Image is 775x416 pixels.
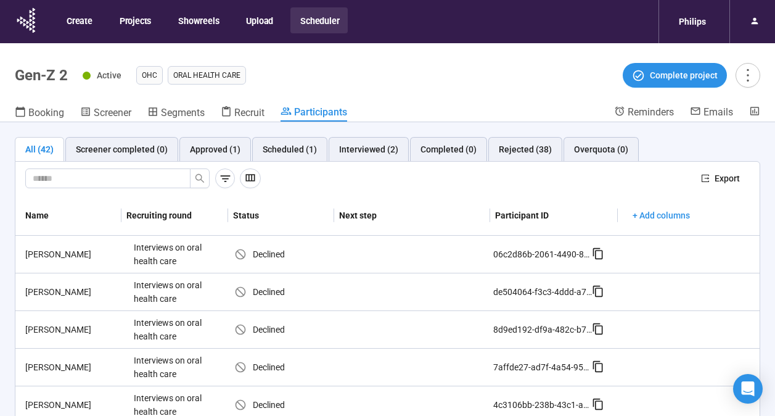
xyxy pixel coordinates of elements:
button: + Add columns [623,206,700,225]
div: Screener completed (0) [76,143,168,156]
a: Recruit [221,106,264,122]
button: Scheduler [290,7,348,33]
span: Reminders [628,106,674,118]
a: Participants [281,106,347,122]
th: Participant ID [490,196,618,236]
button: search [190,168,210,188]
button: Create [57,7,101,33]
span: Participants [294,106,347,118]
div: Interviewed (2) [339,143,398,156]
button: Showreels [168,7,228,33]
div: Rejected (38) [499,143,552,156]
span: Recruit [234,107,264,119]
div: Interviews on oral health care [129,273,221,310]
th: Name [15,196,121,236]
button: exportExport [691,168,750,188]
button: Complete project [623,63,727,88]
div: Interviews on oral health care [129,349,221,386]
th: Status [228,196,334,236]
button: Upload [236,7,282,33]
button: Projects [110,7,160,33]
a: Segments [147,106,205,122]
span: more [739,67,756,83]
span: Segments [161,107,205,119]
button: more [736,63,760,88]
div: [PERSON_NAME] [20,248,129,261]
div: de504064-f3c3-4ddd-a7b4-146c7add7ae3 [493,285,592,299]
span: Emails [703,106,733,118]
div: Interviews on oral health care [129,311,221,348]
div: Approved (1) [190,143,240,156]
div: Declined [234,248,339,261]
span: Export [715,172,740,185]
span: Active [97,70,121,80]
div: Completed (0) [420,143,477,156]
div: Interviews on oral health care [129,236,221,273]
span: Screener [94,107,131,119]
div: Scheduled (1) [263,143,317,156]
div: [PERSON_NAME] [20,285,129,299]
div: Open Intercom Messenger [733,374,763,404]
div: 7affde27-ad7f-4a54-9531-3dad58bd9945 [493,360,592,374]
span: Complete project [650,69,718,82]
span: Oral Health Care [173,69,240,81]
div: Declined [234,398,339,412]
div: 8d9ed192-df9a-482c-b77d-ce190b7a3869 [493,323,592,336]
div: All (42) [25,143,54,156]
th: Next step [334,196,490,236]
div: [PERSON_NAME] [20,323,129,336]
span: search [195,173,205,183]
div: [PERSON_NAME] [20,398,129,412]
div: 06c2d86b-2061-4490-86c1-e3ebc1059891 [493,248,592,261]
a: Reminders [614,106,674,120]
div: [PERSON_NAME] [20,360,129,374]
a: Screener [80,106,131,122]
div: Overquota (0) [574,143,628,156]
div: Declined [234,360,339,374]
a: Booking [15,106,64,122]
div: 4c3106bb-238b-43c1-a8a7-0f1f0fd89986 [493,398,592,412]
div: Declined [234,323,339,336]
div: Declined [234,285,339,299]
h1: Gen-Z 2 [15,67,68,84]
span: export [701,174,710,183]
a: Emails [690,106,733,120]
div: Philips [671,10,713,33]
th: Recruiting round [121,196,228,236]
span: + Add columns [633,209,690,222]
span: OHC [142,69,157,81]
span: Booking [28,107,64,119]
